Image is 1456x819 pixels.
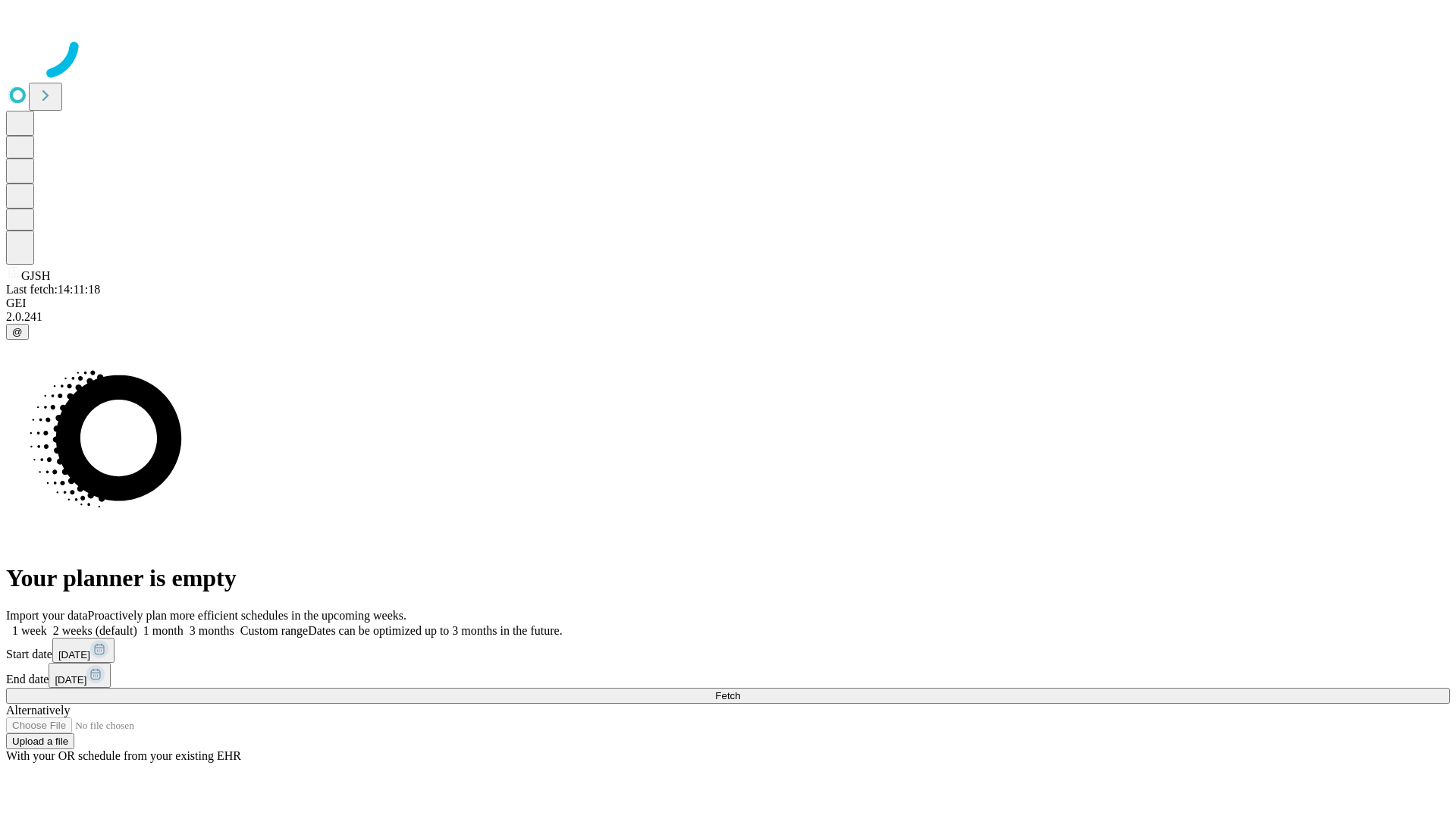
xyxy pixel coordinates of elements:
[190,624,234,637] span: 3 months
[6,609,88,622] span: Import your data
[715,690,740,701] span: Fetch
[6,704,70,717] span: Alternatively
[308,624,562,637] span: Dates can be optimized up to 3 months in the future.
[6,310,1450,324] div: 2.0.241
[6,564,1450,592] h1: Your planner is empty
[21,269,50,282] span: GJSH
[6,749,241,762] span: With your OR schedule from your existing EHR
[53,624,137,637] span: 2 weeks (default)
[12,326,23,337] span: @
[88,609,406,622] span: Proactively plan more efficient schedules in the upcoming weeks.
[52,638,115,663] button: [DATE]
[240,624,308,637] span: Custom range
[6,733,74,749] button: Upload a file
[12,624,47,637] span: 1 week
[6,638,1450,663] div: Start date
[49,663,111,688] button: [DATE]
[6,324,29,340] button: @
[6,283,100,296] span: Last fetch: 14:11:18
[6,688,1450,704] button: Fetch
[58,649,90,661] span: [DATE]
[6,663,1450,688] div: End date
[143,624,184,637] span: 1 month
[6,297,1450,310] div: GEI
[55,674,86,686] span: [DATE]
